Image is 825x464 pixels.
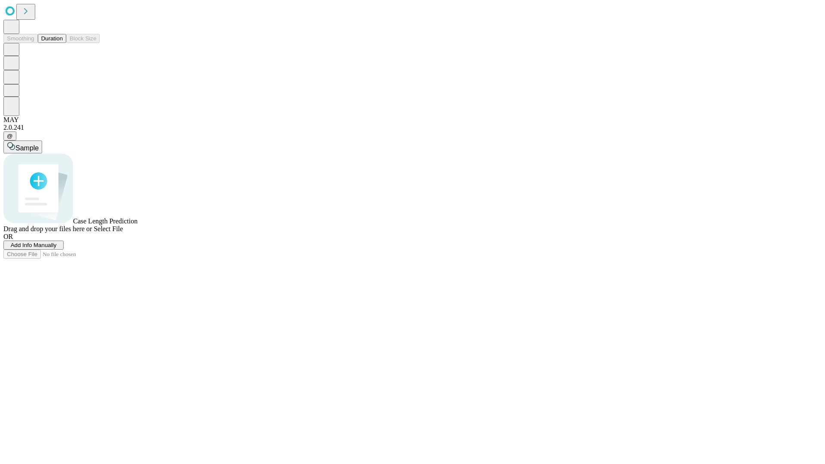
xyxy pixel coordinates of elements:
[3,124,822,131] div: 2.0.241
[3,233,13,240] span: OR
[3,34,38,43] button: Smoothing
[3,116,822,124] div: MAY
[73,217,137,225] span: Case Length Prediction
[15,144,39,152] span: Sample
[38,34,66,43] button: Duration
[3,225,92,232] span: Drag and drop your files here or
[3,140,42,153] button: Sample
[11,242,57,248] span: Add Info Manually
[94,225,123,232] span: Select File
[66,34,100,43] button: Block Size
[3,131,16,140] button: @
[7,133,13,139] span: @
[3,241,64,250] button: Add Info Manually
